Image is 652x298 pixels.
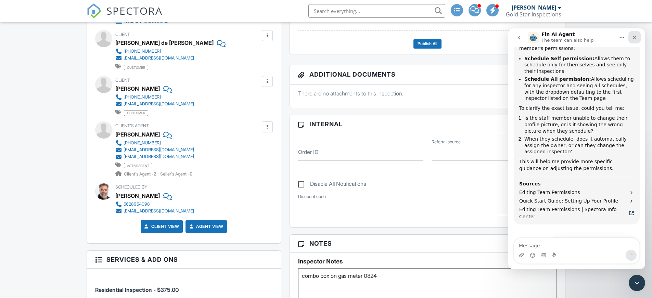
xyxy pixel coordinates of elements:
[11,152,126,159] h3: Sources
[298,258,557,265] h5: Inspector Notes
[124,140,161,146] div: [PHONE_NUMBER]
[11,77,126,83] div: To clarify the exact issue, could you tell me:
[115,32,130,37] span: Client
[11,169,126,176] div: Quick Start Guide: Setting Up Your Profile
[124,202,150,207] div: 5628954098
[290,65,565,85] h3: Additional Documents
[11,160,126,168] div: Editing Team Permissions
[43,224,49,230] button: Start recording
[11,160,72,168] span: Editing Team Permissions
[33,224,38,230] button: Gif picker
[6,210,131,221] textarea: Message…
[298,181,366,189] label: Disable All Notifications
[115,48,220,55] a: [PHONE_NUMBER]
[11,178,120,192] span: Editing Team Permissions | Spectora Info Center
[16,87,126,106] li: Is the staff member unable to change their profile picture, or is it showing the wrong picture wh...
[16,27,126,46] li: Allows them to schedule only for themselves and see only their inspections
[115,208,194,215] a: [EMAIL_ADDRESS][DOMAIN_NAME]
[143,223,179,230] a: Client View
[124,49,161,54] div: [PHONE_NUMBER]
[87,251,281,269] h3: Services & Add ons
[506,11,561,18] div: Gold Star Inspections
[124,94,161,100] div: [PHONE_NUMBER]
[290,235,565,252] h3: Notes
[11,178,126,192] div: Editing Team Permissions | Spectora Info Center
[16,27,86,33] b: Schedule Self permission:
[124,171,157,177] span: Client's Agent -
[16,107,126,127] li: When they schedule, does it automatically assign the owner, or can they change the assigned inspe...
[115,123,149,128] span: Client's Agent
[11,224,16,230] button: Upload attachment
[115,78,130,83] span: Client
[11,169,110,176] span: Quick Start Guide: Setting Up Your Profile
[290,115,565,133] h3: Internal
[115,191,160,201] div: [PERSON_NAME]
[308,4,445,18] input: Search everything...
[124,55,194,61] div: [EMAIL_ADDRESS][DOMAIN_NAME]
[115,83,160,94] div: [PERSON_NAME]
[11,130,126,143] div: This will help me provide more specific guidance on adjusting the permissions.
[16,48,83,53] b: Schedule All permission:
[124,110,148,116] span: customer
[87,9,163,24] a: SPECTORA
[44,209,128,222] button: That answered my question 👍
[87,3,102,18] img: The Best Home Inspection Software - Spectora
[298,148,318,156] label: Order ID
[115,184,147,190] span: Scheduled By
[115,201,194,208] a: 5628954098
[629,275,645,291] iframe: Intercom live chat
[115,153,194,160] a: [EMAIL_ADDRESS][DOMAIN_NAME]
[115,129,160,140] a: [PERSON_NAME]
[154,171,156,177] strong: 2
[508,28,645,269] iframe: Intercom live chat
[512,4,556,11] div: [PERSON_NAME]
[106,3,163,18] span: SPECTORA
[124,65,148,70] span: customer
[124,154,194,159] div: [EMAIL_ADDRESS][DOMAIN_NAME]
[124,101,194,107] div: [EMAIL_ADDRESS][DOMAIN_NAME]
[115,140,194,146] a: [PHONE_NUMBER]
[124,163,152,168] span: activeagent
[95,286,179,293] span: Residential Inspection - $375.00
[298,194,326,200] label: Discount code
[115,94,194,101] a: [PHONE_NUMBER]
[115,55,220,62] a: [EMAIL_ADDRESS][DOMAIN_NAME]
[22,224,27,230] button: Emoji picker
[160,171,192,177] span: Seller's Agent -
[124,208,194,214] div: [EMAIL_ADDRESS][DOMAIN_NAME]
[124,147,194,153] div: [EMAIL_ADDRESS][DOMAIN_NAME]
[16,48,126,73] li: Allows scheduling for any inspector and seeing all schedules, with the dropdown defaulting to the...
[115,146,194,153] a: [EMAIL_ADDRESS][DOMAIN_NAME]
[117,221,128,232] button: Send a message…
[432,139,461,145] label: Referral source
[115,38,214,48] div: [PERSON_NAME] de [PERSON_NAME]
[188,223,223,230] a: Agent View
[190,171,192,177] strong: 0
[115,101,194,107] a: [EMAIL_ADDRESS][DOMAIN_NAME]
[298,90,557,97] p: There are no attachments to this inspection.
